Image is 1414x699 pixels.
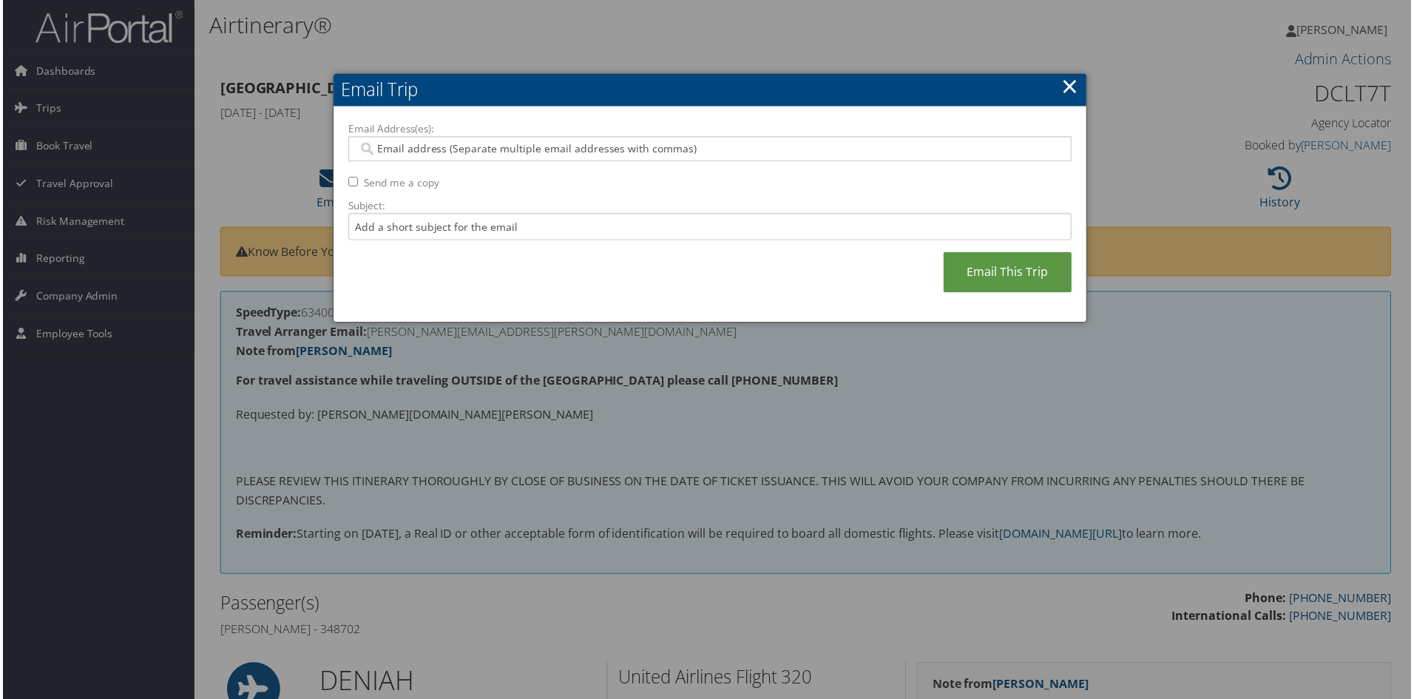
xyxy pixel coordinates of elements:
[332,74,1088,107] h2: Email Trip
[347,122,1073,137] label: Email Address(es):
[347,199,1073,214] label: Subject:
[1063,72,1080,101] a: ×
[356,142,1063,157] input: Email address (Separate multiple email addresses with commas)
[362,176,438,191] label: Send me a copy
[944,253,1073,294] a: Email This Trip
[347,214,1073,241] input: Add a short subject for the email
